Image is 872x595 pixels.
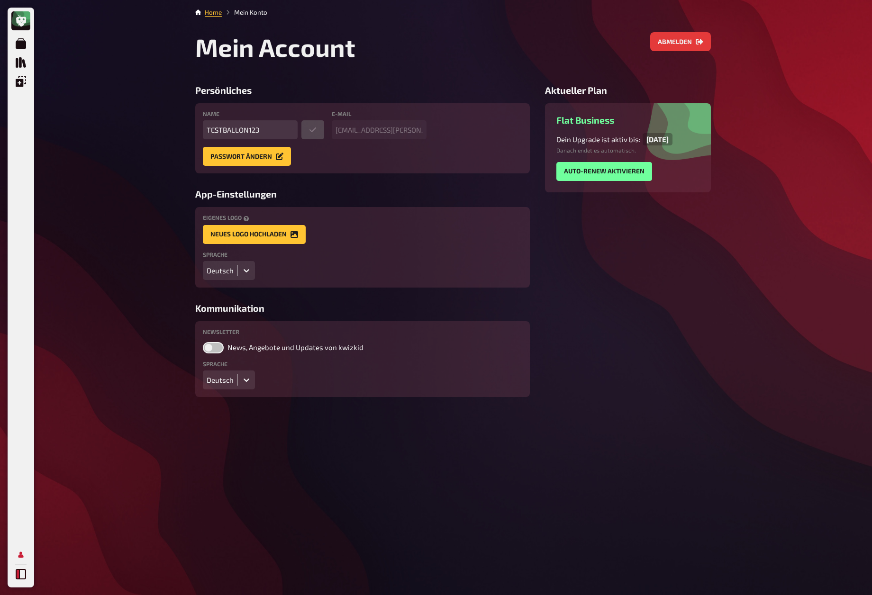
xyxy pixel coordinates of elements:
li: Home [205,8,222,17]
button: Passwort ändern [203,147,291,166]
div: Deutsch [207,376,234,384]
button: Abmelden [650,32,711,51]
a: Mein Konto [11,545,30,564]
div: Deutsch [207,266,234,275]
label: Sprache [203,361,522,367]
a: Einblendungen [11,72,30,91]
label: Sprache [203,252,522,257]
button: auto-renew aktivieren [556,162,652,181]
h3: Aktueller Plan [545,85,711,96]
li: Mein Konto [222,8,267,17]
h1: Mein Account [195,32,355,62]
label: News, Angebote und Updates von kwizkid [203,342,522,353]
a: Quiz Sammlung [11,53,30,72]
a: Meine Quizze [11,34,30,53]
button: Neues Logo hochladen [203,225,306,244]
h3: Persönliches [195,85,530,96]
label: Eigenes Logo [203,215,522,221]
h3: App-Einstellungen [195,189,530,199]
span: Flat Business [556,115,614,126]
small: Danach endet es automatisch. [556,147,636,153]
p: Dein Upgrade ist aktiv bis : [556,136,641,143]
h3: Kommunikation [195,303,530,314]
span: [DATE] [643,133,672,145]
label: Newsletter [203,329,522,334]
label: Name [203,111,324,117]
a: Home [205,9,222,16]
label: E-Mail [332,111,427,117]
